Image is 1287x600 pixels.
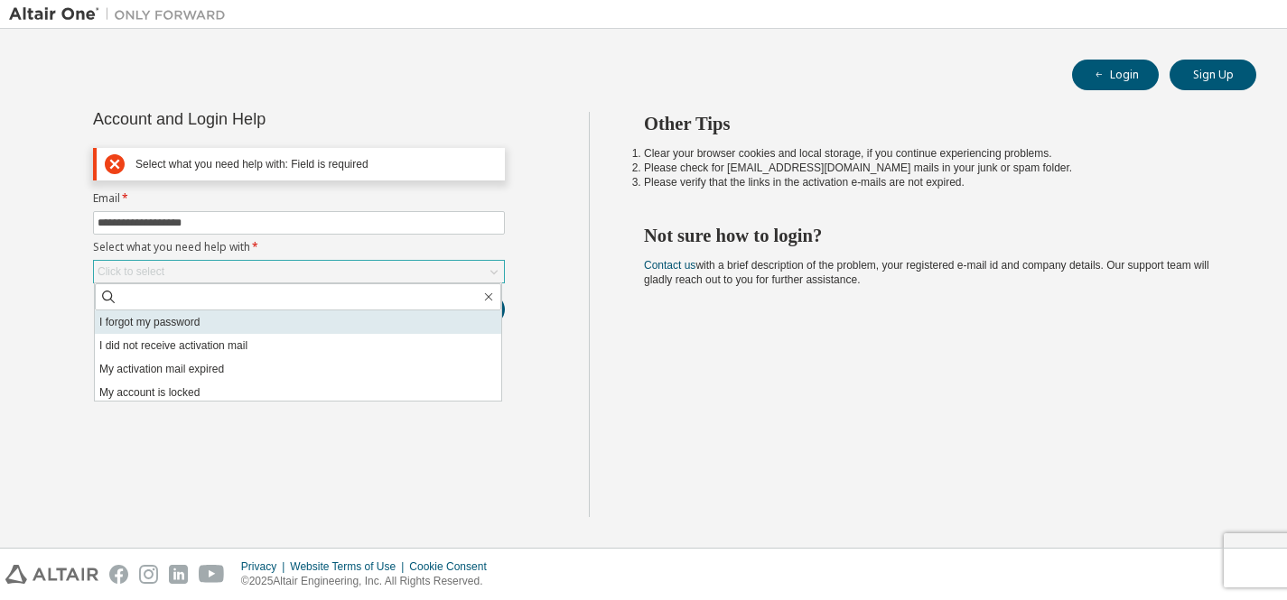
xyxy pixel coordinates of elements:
div: Click to select [98,264,164,279]
div: Click to select [94,261,504,282]
button: Login [1072,60,1159,90]
img: instagram.svg [139,565,158,584]
div: Account and Login Help [93,112,423,126]
li: I forgot my password [95,310,501,334]
label: Email [93,191,505,206]
img: facebook.svg [109,565,128,584]
div: Cookie Consent [409,559,497,574]
div: Privacy [241,559,290,574]
span: with a brief description of the problem, your registered e-mail id and company details. Our suppo... [644,259,1209,286]
li: Clear your browser cookies and local storage, if you continue experiencing problems. [644,146,1224,161]
label: Select what you need help with [93,240,505,254]
li: Please check for [EMAIL_ADDRESS][DOMAIN_NAME] mails in your junk or spam folder. [644,161,1224,175]
h2: Other Tips [644,112,1224,135]
div: Website Terms of Use [290,559,409,574]
img: youtube.svg [199,565,225,584]
img: Altair One [9,5,235,23]
a: Contact us [644,259,695,272]
img: linkedin.svg [169,565,188,584]
div: Select what you need help with: Field is required [135,158,497,171]
img: altair_logo.svg [5,565,98,584]
h2: Not sure how to login? [644,224,1224,247]
button: Sign Up [1170,60,1256,90]
li: Please verify that the links in the activation e-mails are not expired. [644,175,1224,189]
p: © 2025 Altair Engineering, Inc. All Rights Reserved. [241,574,498,589]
